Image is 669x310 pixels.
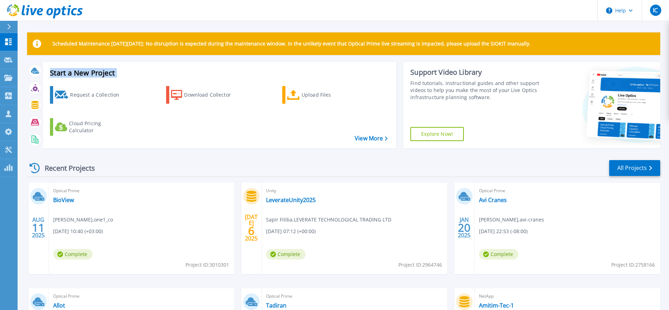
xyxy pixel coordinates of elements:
[266,187,443,195] span: Unity
[479,292,656,300] span: NetApp
[69,120,125,134] div: Cloud Pricing Calculator
[50,69,387,77] h3: Start a New Project
[266,292,443,300] span: Optical Prime
[611,261,655,269] span: Project ID: 2758166
[50,86,128,104] a: Request a Collection
[53,187,230,195] span: Optical Prime
[53,292,230,300] span: Optical Prime
[53,216,113,224] span: [PERSON_NAME] , one1_co
[185,261,229,269] span: Project ID: 3010301
[282,86,361,104] a: Upload Files
[53,196,74,203] a: BioView
[166,86,245,104] a: Download Collector
[653,7,658,13] span: IC
[184,88,240,102] div: Download Collector
[479,216,544,224] span: [PERSON_NAME] , avi-cranes
[32,215,45,241] div: AUG 2025
[50,118,128,136] a: Cloud Pricing Calculator
[410,80,541,101] div: Find tutorials, instructional guides and other support videos to help you make the most of your L...
[53,227,103,235] span: [DATE] 10:40 (+03:00)
[266,196,316,203] a: LeverateUnity2025
[70,88,126,102] div: Request a Collection
[266,216,391,224] span: Sapir Filiba , LEVERATE TECHNOLOGICAL TRADING LTD
[53,302,65,309] a: Allot
[398,261,442,269] span: Project ID: 2964746
[410,127,464,141] a: Explore Now!
[479,187,656,195] span: Optical Prime
[479,196,507,203] a: Avi Cranes
[302,88,358,102] div: Upload Files
[53,249,93,260] span: Complete
[52,41,531,47] p: Scheduled Maintenance [DATE][DATE]: No disruption is expected during the maintenance window. In t...
[355,135,387,142] a: View More
[410,68,541,77] div: Support Video Library
[245,215,258,241] div: [DATE] 2025
[266,302,286,309] a: Tadiran
[458,225,471,231] span: 20
[32,225,45,231] span: 11
[479,249,518,260] span: Complete
[248,228,254,234] span: 6
[479,302,514,309] a: Amitim-Tec-1
[479,227,528,235] span: [DATE] 22:53 (-08:00)
[266,249,305,260] span: Complete
[457,215,471,241] div: JAN 2025
[609,160,660,176] a: All Projects
[27,159,105,177] div: Recent Projects
[266,227,316,235] span: [DATE] 07:12 (+00:00)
